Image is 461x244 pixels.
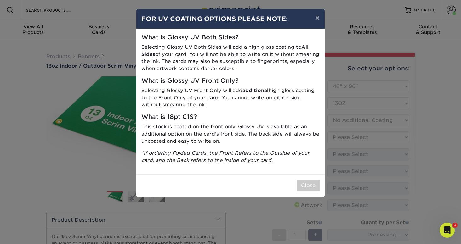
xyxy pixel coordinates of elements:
[141,14,320,24] h4: FOR UV COATING OPTIONS PLEASE NOTE:
[141,44,309,57] strong: All Sides
[297,180,320,191] button: Close
[242,87,269,93] strong: additional
[141,44,320,72] p: Selecting Glossy UV Both Sides will add a high gloss coating to of your card. You will not be abl...
[452,223,458,228] span: 1
[310,9,325,27] button: ×
[440,223,455,238] iframe: Intercom live chat
[141,150,310,163] i: *If ordering Folded Cards, the Front Refers to the Outside of your card, and the Back refers to t...
[141,123,320,145] p: This stock is coated on the front only. Glossy UV is available as an additional option on the car...
[141,87,320,108] p: Selecting Glossy UV Front Only will add high gloss coating to the Front Only of your card. You ca...
[141,114,320,121] h5: What is 18pt C1S?
[141,34,320,41] h5: What is Glossy UV Both Sides?
[141,77,320,85] h5: What is Glossy UV Front Only?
